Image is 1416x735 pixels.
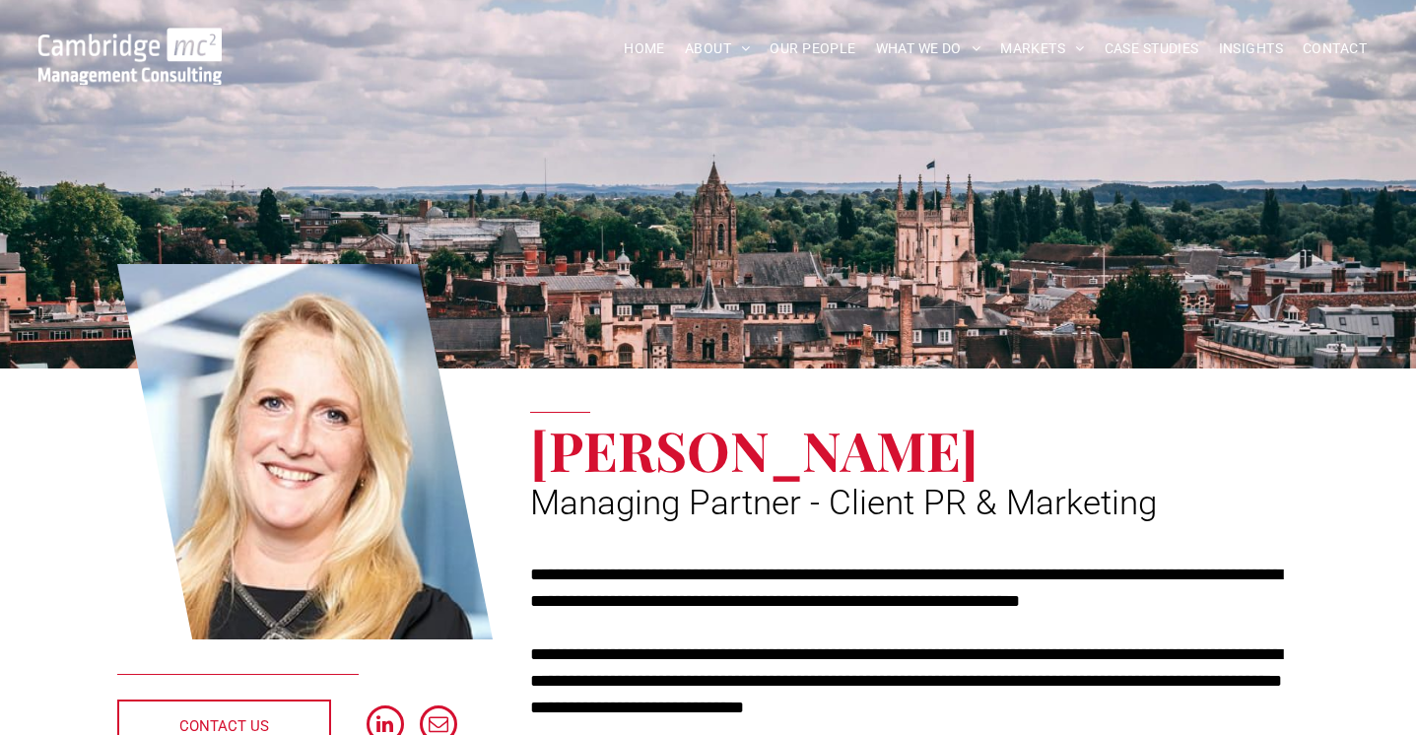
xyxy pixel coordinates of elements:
a: INSIGHTS [1209,33,1293,64]
a: HOME [614,33,675,64]
span: [PERSON_NAME] [530,413,978,486]
span: Managing Partner - Client PR & Marketing [530,483,1157,523]
a: Your Business Transformed | Cambridge Management Consulting [38,31,222,51]
a: MARKETS [990,33,1094,64]
img: Go to Homepage [38,28,222,85]
a: ABOUT [675,33,761,64]
a: Faye Holland | Managing Partner - Client PR & Marketing [117,261,494,643]
a: OUR PEOPLE [760,33,865,64]
a: WHAT WE DO [866,33,991,64]
a: CASE STUDIES [1095,33,1209,64]
a: CONTACT [1293,33,1377,64]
